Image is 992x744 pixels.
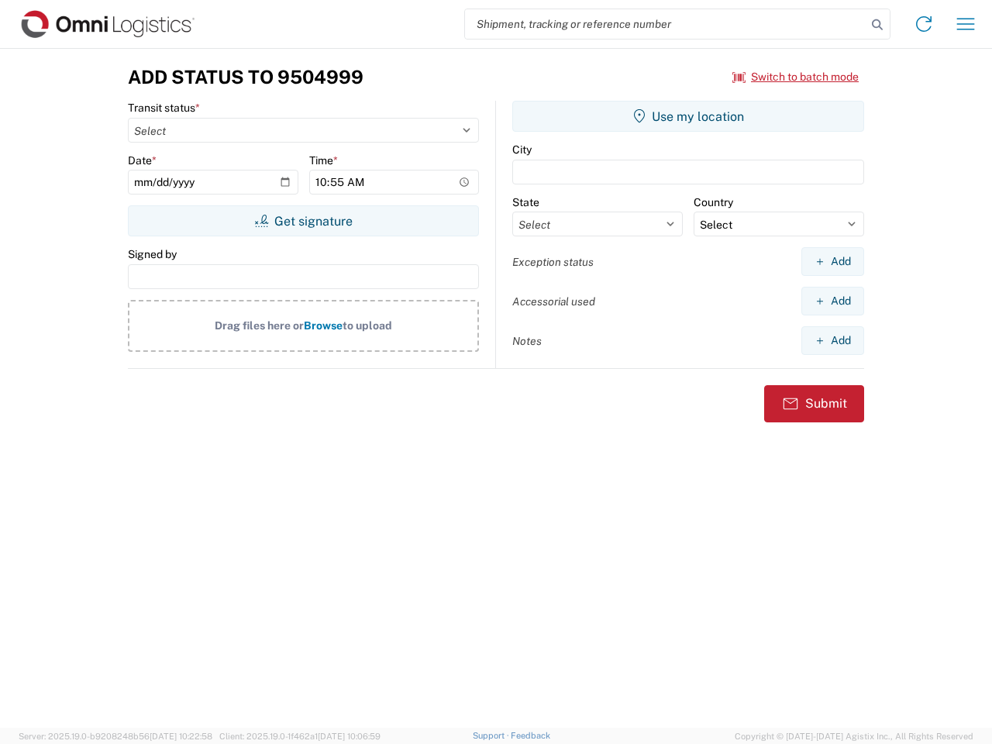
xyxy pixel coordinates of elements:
[764,385,864,422] button: Submit
[735,729,973,743] span: Copyright © [DATE]-[DATE] Agistix Inc., All Rights Reserved
[512,334,542,348] label: Notes
[219,732,381,741] span: Client: 2025.19.0-1f462a1
[304,319,343,332] span: Browse
[465,9,866,39] input: Shipment, tracking or reference number
[801,326,864,355] button: Add
[512,294,595,308] label: Accessorial used
[343,319,392,332] span: to upload
[694,195,733,209] label: Country
[128,66,363,88] h3: Add Status to 9504999
[512,101,864,132] button: Use my location
[19,732,212,741] span: Server: 2025.19.0-b9208248b56
[128,153,157,167] label: Date
[512,255,594,269] label: Exception status
[801,287,864,315] button: Add
[309,153,338,167] label: Time
[318,732,381,741] span: [DATE] 10:06:59
[128,247,177,261] label: Signed by
[473,731,511,740] a: Support
[512,143,532,157] label: City
[801,247,864,276] button: Add
[128,205,479,236] button: Get signature
[128,101,200,115] label: Transit status
[512,195,539,209] label: State
[215,319,304,332] span: Drag files here or
[732,64,859,90] button: Switch to batch mode
[511,731,550,740] a: Feedback
[150,732,212,741] span: [DATE] 10:22:58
